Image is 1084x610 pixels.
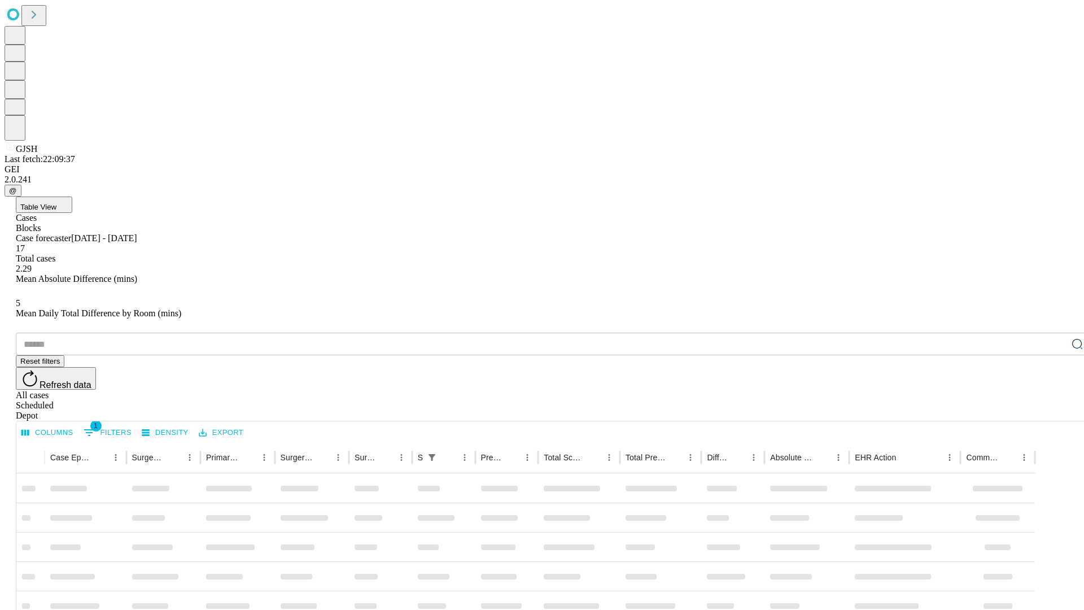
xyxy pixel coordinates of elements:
button: Sort [1000,450,1016,465]
button: Menu [601,450,617,465]
div: Total Predicted Duration [626,453,666,462]
button: Reset filters [16,355,64,367]
div: GEI [5,164,1079,175]
button: Table View [16,197,72,213]
div: Surgery Date [355,453,377,462]
button: Sort [730,450,746,465]
div: 1 active filter [424,450,440,465]
button: Sort [441,450,457,465]
span: Mean Absolute Difference (mins) [16,274,137,284]
button: Sort [815,450,831,465]
button: Sort [667,450,683,465]
button: Sort [166,450,182,465]
div: Comments [966,453,999,462]
span: Refresh data [40,380,91,390]
span: Table View [20,203,56,211]
button: Sort [585,450,601,465]
span: Mean Daily Total Difference by Room (mins) [16,308,181,318]
button: Menu [457,450,473,465]
div: Difference [707,453,729,462]
button: Sort [92,450,108,465]
button: Sort [504,450,519,465]
span: Last fetch: 22:09:37 [5,154,75,164]
button: Sort [241,450,256,465]
button: Menu [1016,450,1032,465]
div: Predicted In Room Duration [481,453,503,462]
button: Menu [831,450,846,465]
button: Sort [314,450,330,465]
div: Surgeon Name [132,453,165,462]
div: Total Scheduled Duration [544,453,584,462]
button: Select columns [19,424,76,442]
div: Absolute Difference [770,453,814,462]
button: Sort [897,450,913,465]
button: Menu [683,450,698,465]
span: 1 [90,420,102,432]
div: Surgery Name [281,453,313,462]
span: 2.29 [16,264,32,273]
span: Case forecaster [16,233,71,243]
button: Export [196,424,246,442]
button: Menu [182,450,198,465]
button: Menu [394,450,409,465]
span: GJSH [16,144,37,154]
div: Case Epic Id [50,453,91,462]
button: Menu [108,450,124,465]
button: Menu [330,450,346,465]
button: Menu [942,450,958,465]
button: Menu [519,450,535,465]
span: Reset filters [20,357,60,365]
button: Show filters [424,450,440,465]
div: Scheduled In Room Duration [418,453,423,462]
span: @ [9,186,17,195]
span: [DATE] - [DATE] [71,233,137,243]
button: Refresh data [16,367,96,390]
div: Primary Service [206,453,239,462]
div: 2.0.241 [5,175,1079,185]
button: @ [5,185,21,197]
button: Density [139,424,191,442]
button: Sort [378,450,394,465]
button: Show filters [81,424,134,442]
span: 17 [16,243,25,253]
div: EHR Action [855,453,896,462]
button: Menu [746,450,762,465]
button: Menu [256,450,272,465]
span: 5 [16,298,20,308]
span: Total cases [16,254,55,263]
